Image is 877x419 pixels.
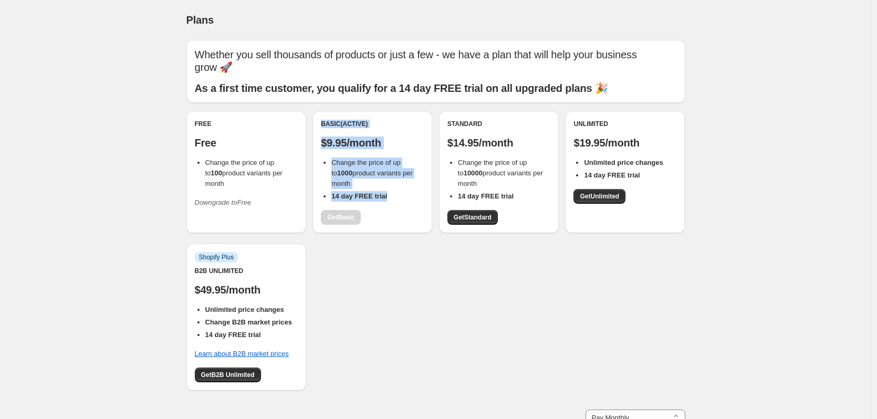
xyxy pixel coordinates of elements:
span: Get B2B Unlimited [201,371,255,379]
span: Change the price of up to product variants per month [205,159,283,187]
b: 14 day FREE trial [205,331,261,339]
b: Change B2B market prices [205,318,292,326]
span: Change the price of up to product variants per month [458,159,543,187]
b: 14 day FREE trial [331,192,387,200]
p: $19.95/month [573,137,676,149]
p: $14.95/month [447,137,550,149]
span: Get Standard [454,213,492,222]
button: Downgrade toFree [189,194,258,211]
span: Shopify Plus [199,253,234,261]
a: GetUnlimited [573,189,625,204]
i: Downgrade to Free [195,198,252,206]
p: Whether you sell thousands of products or just a few - we have a plan that will help your busines... [195,48,677,74]
b: Unlimited price changes [584,159,663,166]
b: 1000 [337,169,352,177]
b: 100 [211,169,222,177]
div: Basic (Active) [321,120,424,128]
p: Free [195,137,298,149]
a: Learn about B2B market prices [195,350,289,358]
div: Standard [447,120,550,128]
a: GetStandard [447,210,498,225]
span: Plans [186,14,214,26]
div: Unlimited [573,120,676,128]
b: 14 day FREE trial [584,171,640,179]
a: GetB2B Unlimited [195,368,261,382]
b: Unlimited price changes [205,306,284,313]
b: 14 day FREE trial [458,192,514,200]
p: $9.95/month [321,137,424,149]
div: B2B Unlimited [195,267,298,275]
b: 10000 [464,169,483,177]
span: Get Unlimited [580,192,619,201]
div: Free [195,120,298,128]
p: $49.95/month [195,284,298,296]
b: As a first time customer, you qualify for a 14 day FREE trial on all upgraded plans 🎉 [195,82,608,94]
span: Change the price of up to product variants per month [331,159,413,187]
